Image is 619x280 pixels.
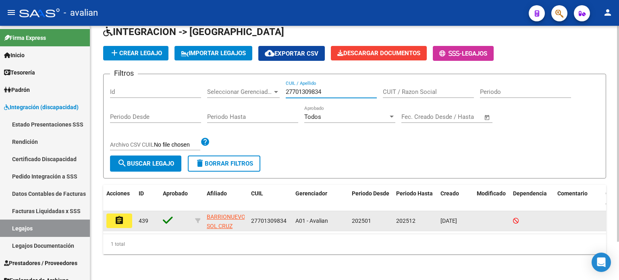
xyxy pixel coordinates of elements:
span: Comentario [557,190,588,197]
span: 439 [139,218,148,224]
datatable-header-cell: Aprobado [160,185,192,212]
button: Descargar Documentos [331,46,427,60]
mat-icon: help [200,137,210,147]
input: Fecha fin [441,113,480,120]
span: Buscar Legajo [117,160,174,167]
span: A01 - Avalian [295,218,328,224]
span: Gerenciador [295,190,327,197]
datatable-header-cell: Afiliado [204,185,248,212]
span: - avalian [64,4,98,22]
button: IMPORTAR LEGAJOS [174,46,252,60]
span: Crear Legajo [110,50,162,57]
button: Open calendar [483,113,492,122]
span: 27701309834 [251,218,287,224]
button: Crear Legajo [103,46,168,60]
span: Padrón [4,85,30,94]
span: Acciones [106,190,130,197]
span: Dependencia [513,190,547,197]
h3: Filtros [110,68,138,79]
datatable-header-cell: Periodo Desde [349,185,393,212]
span: ID [139,190,144,197]
div: Open Intercom Messenger [592,253,611,272]
span: Aprobado [163,190,188,197]
span: [DATE] [440,218,457,224]
span: - [439,50,462,57]
mat-icon: delete [195,158,205,168]
span: Modificado [477,190,506,197]
span: Todos [304,113,321,120]
mat-icon: cloud_download [265,48,274,58]
span: Archivo CSV CUIL [110,141,154,148]
span: Integración (discapacidad) [4,103,79,112]
datatable-header-cell: ID [135,185,160,212]
span: BARRIONUEVO SOL CRUZ [207,214,245,229]
span: 202501 [352,218,371,224]
div: 1 total [103,234,606,254]
span: INTEGRACION -> [GEOGRAPHIC_DATA] [103,26,284,37]
span: Afiliado [207,190,227,197]
span: Periodo Desde [352,190,389,197]
span: Legajos [462,50,487,57]
span: Prestadores / Proveedores [4,259,77,268]
span: Firma Express [4,33,46,42]
span: Descargar Documentos [337,50,420,57]
datatable-header-cell: Periodo Hasta [393,185,437,212]
button: -Legajos [433,46,494,61]
mat-icon: person [603,8,613,17]
input: Fecha inicio [401,113,434,120]
span: Seleccionar Gerenciador [207,88,272,95]
span: Exportar CSV [265,50,318,57]
button: Buscar Legajo [110,156,181,172]
span: CUIL [251,190,263,197]
datatable-header-cell: Creado [437,185,474,212]
datatable-header-cell: Acciones [103,185,135,212]
datatable-header-cell: Comentario [554,185,602,212]
span: Creado [440,190,459,197]
mat-icon: menu [6,8,16,17]
span: Inicio [4,51,25,60]
datatable-header-cell: Gerenciador [292,185,349,212]
span: IMPORTAR LEGAJOS [181,50,246,57]
input: Archivo CSV CUIL [154,141,200,149]
datatable-header-cell: Modificado [474,185,510,212]
button: Borrar Filtros [188,156,260,172]
span: Periodo Hasta [396,190,433,197]
span: Tesorería [4,68,35,77]
mat-icon: search [117,158,127,168]
span: Borrar Filtros [195,160,253,167]
span: 202512 [396,218,415,224]
mat-icon: assignment [114,216,124,225]
mat-icon: add [110,48,119,58]
button: Exportar CSV [258,46,325,61]
datatable-header-cell: Dependencia [510,185,554,212]
datatable-header-cell: CUIL [248,185,292,212]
